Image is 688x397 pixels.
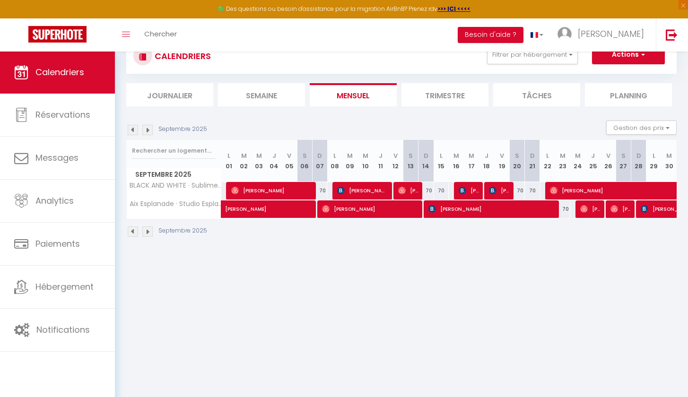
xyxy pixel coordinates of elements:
[225,195,356,213] span: [PERSON_NAME]
[312,140,327,182] th: 07
[357,140,373,182] th: 10
[333,151,336,160] abbr: L
[218,83,305,106] li: Semaine
[510,182,525,199] div: 70
[585,83,672,106] li: Planning
[606,121,677,135] button: Gestion des prix
[137,18,184,52] a: Chercher
[236,140,252,182] th: 02
[231,181,312,199] span: [PERSON_NAME]
[469,151,474,160] abbr: M
[653,151,655,160] abbr: L
[646,140,662,182] th: 29
[578,28,644,40] span: [PERSON_NAME]
[437,5,470,13] strong: >>> ICI <<<<
[666,151,672,160] abbr: M
[500,151,504,160] abbr: V
[557,27,572,41] img: ...
[35,152,78,164] span: Messages
[317,151,322,160] abbr: D
[127,168,221,181] span: Septembre 2025
[580,200,601,218] span: [PERSON_NAME]
[401,83,488,106] li: Trimestre
[525,182,540,199] div: 70
[610,200,631,218] span: [PERSON_NAME]
[515,151,519,160] abbr: S
[363,151,368,160] abbr: M
[434,140,449,182] th: 15
[458,27,523,43] button: Besoin d'aide ?
[418,140,434,182] th: 14
[459,181,479,199] span: [PERSON_NAME]
[221,200,236,218] a: [PERSON_NAME]
[144,29,177,39] span: Chercher
[592,45,665,64] button: Actions
[403,140,418,182] th: 13
[560,151,566,160] abbr: M
[621,151,626,160] abbr: S
[373,140,388,182] th: 11
[312,182,327,199] div: 70
[303,151,307,160] abbr: S
[379,151,383,160] abbr: J
[510,140,525,182] th: 20
[310,83,397,106] li: Mensuel
[479,140,494,182] th: 18
[297,140,312,182] th: 06
[409,151,413,160] abbr: S
[494,140,509,182] th: 19
[487,45,578,64] button: Filtrer par hébergement
[398,181,418,199] span: [PERSON_NAME]
[132,142,216,159] input: Rechercher un logement...
[337,181,388,199] span: [PERSON_NAME]
[267,140,282,182] th: 04
[555,200,570,218] div: 70
[453,151,459,160] abbr: M
[158,226,207,235] p: Septembre 2025
[35,238,80,250] span: Paiements
[256,151,262,160] abbr: M
[489,181,509,199] span: [PERSON_NAME]
[322,200,418,218] span: [PERSON_NAME]
[327,140,342,182] th: 08
[388,140,403,182] th: 12
[282,140,297,182] th: 05
[440,151,443,160] abbr: L
[485,151,488,160] abbr: J
[555,140,570,182] th: 23
[428,200,555,218] span: [PERSON_NAME]
[449,140,464,182] th: 16
[591,151,595,160] abbr: J
[36,324,90,336] span: Notifications
[252,140,267,182] th: 03
[616,140,631,182] th: 27
[347,151,353,160] abbr: M
[221,140,236,182] th: 01
[152,45,211,67] h3: CALENDRIERS
[35,195,74,207] span: Analytics
[126,83,213,106] li: Journalier
[418,182,434,199] div: 70
[424,151,428,160] abbr: D
[35,281,94,293] span: Hébergement
[493,83,580,106] li: Tâches
[550,18,656,52] a: ... [PERSON_NAME]
[128,200,223,207] span: Aix Esplanade · Studio Esplanade bord du Lac
[601,140,616,182] th: 26
[393,151,398,160] abbr: V
[287,151,291,160] abbr: V
[241,151,247,160] abbr: M
[342,140,357,182] th: 09
[666,29,678,41] img: logout
[530,151,535,160] abbr: D
[227,151,230,160] abbr: L
[546,151,549,160] abbr: L
[272,151,276,160] abbr: J
[540,140,555,182] th: 22
[158,125,207,134] p: Septembre 2025
[606,151,610,160] abbr: V
[662,140,677,182] th: 30
[28,26,87,43] img: Super Booking
[35,109,90,121] span: Réservations
[434,182,449,199] div: 70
